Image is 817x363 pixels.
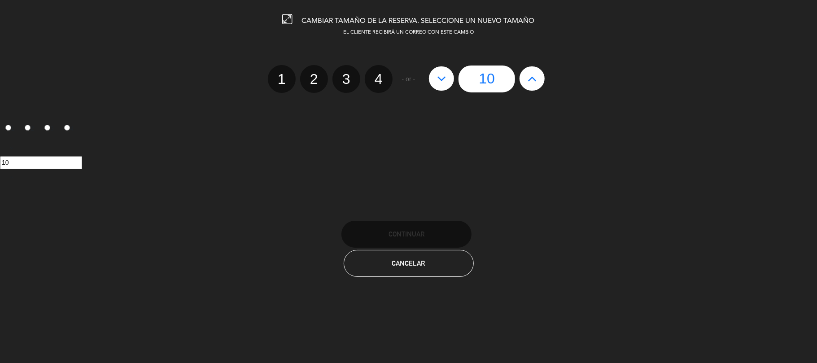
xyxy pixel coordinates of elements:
[5,125,11,131] input: 1
[302,17,535,25] span: CAMBIAR TAMAÑO DE LA RESERVA. SELECCIONE UN NUEVO TAMAÑO
[332,65,360,93] label: 3
[20,121,39,136] label: 2
[343,30,474,35] span: EL CLIENTE RECIBIRÁ UN CORREO CON ESTE CAMBIO
[389,230,424,238] span: Continuar
[341,221,472,248] button: Continuar
[39,121,59,136] label: 3
[59,121,79,136] label: 4
[44,125,50,131] input: 3
[365,65,393,93] label: 4
[392,259,425,267] span: Cancelar
[268,65,296,93] label: 1
[25,125,31,131] input: 2
[344,250,474,277] button: Cancelar
[64,125,70,131] input: 4
[402,74,415,84] span: - or -
[300,65,328,93] label: 2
